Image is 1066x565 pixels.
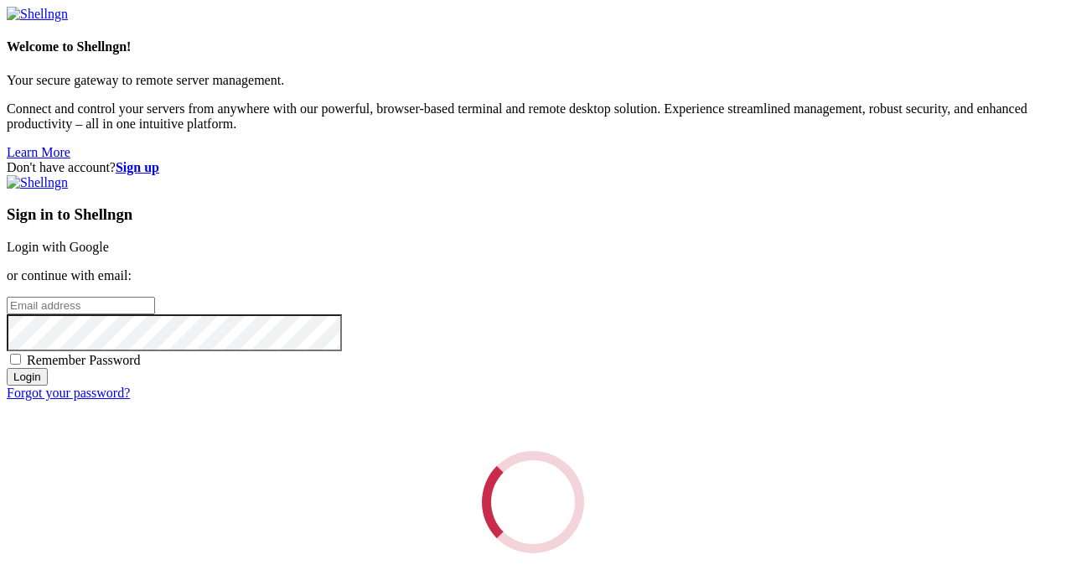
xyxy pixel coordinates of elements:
[482,451,584,553] div: Loading...
[27,353,141,367] span: Remember Password
[7,145,70,159] a: Learn More
[7,297,155,314] input: Email address
[7,368,48,386] input: Login
[7,160,1059,175] div: Don't have account?
[7,205,1059,224] h3: Sign in to Shellngn
[7,7,68,22] img: Shellngn
[7,39,1059,54] h4: Welcome to Shellngn!
[116,160,159,174] a: Sign up
[7,101,1059,132] p: Connect and control your servers from anywhere with our powerful, browser-based terminal and remo...
[7,240,109,254] a: Login with Google
[7,386,130,400] a: Forgot your password?
[10,354,21,365] input: Remember Password
[7,175,68,190] img: Shellngn
[7,268,1059,283] p: or continue with email:
[7,73,1059,88] p: Your secure gateway to remote server management.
